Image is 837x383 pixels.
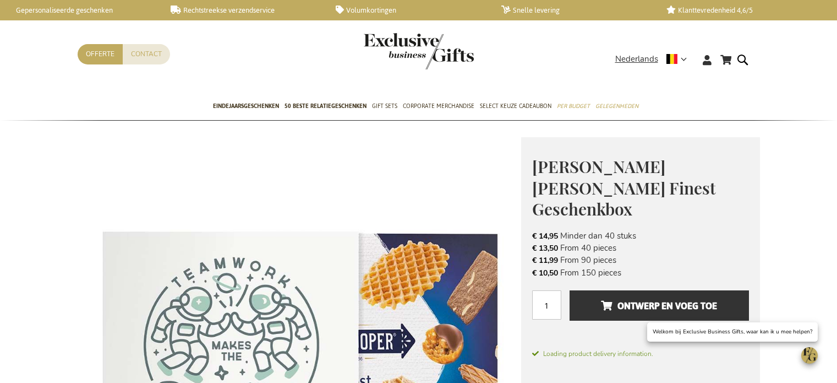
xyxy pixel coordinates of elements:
a: Select Keuze Cadeaubon [480,93,551,121]
div: Nederlands [615,53,694,66]
span: Eindejaarsgeschenken [213,100,279,112]
span: Per Budget [557,100,590,112]
a: Snelle levering [501,6,649,15]
a: Offerte [78,44,123,64]
li: From 150 pieces [532,267,749,279]
span: [PERSON_NAME] [PERSON_NAME] Finest Geschenkbox [532,155,716,220]
span: Gelegenheden [595,100,638,112]
a: Klanttevredenheid 4,6/5 [666,6,814,15]
span: € 13,50 [532,243,558,253]
span: € 14,95 [532,231,558,241]
li: Minder dan 40 stuks [532,230,749,242]
a: Gelegenheden [595,93,638,121]
span: Gift Sets [372,100,397,112]
span: Select Keuze Cadeaubon [480,100,551,112]
button: Ontwerp en voeg toe [570,290,748,321]
span: € 10,50 [532,268,558,278]
span: Nederlands [615,53,658,66]
a: Contact [123,44,170,64]
a: Rechtstreekse verzendservice [171,6,318,15]
span: Loading product delivery information. [532,349,749,359]
a: Gepersonaliseerde geschenken [6,6,153,15]
span: Ontwerp en voeg toe [601,297,717,315]
img: Exclusive Business gifts logo [364,33,474,69]
a: Eindejaarsgeschenken [213,93,279,121]
span: 50 beste relatiegeschenken [285,100,366,112]
a: Per Budget [557,93,590,121]
a: store logo [364,33,419,69]
a: 50 beste relatiegeschenken [285,93,366,121]
input: Aantal [532,290,561,320]
li: From 90 pieces [532,254,749,266]
a: Corporate Merchandise [403,93,474,121]
span: Corporate Merchandise [403,100,474,112]
a: Volumkortingen [336,6,483,15]
a: Gift Sets [372,93,397,121]
li: From 40 pieces [532,242,749,254]
span: € 11,99 [532,255,558,266]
